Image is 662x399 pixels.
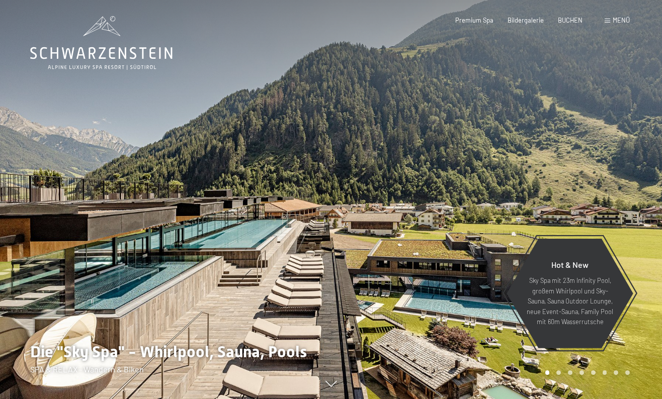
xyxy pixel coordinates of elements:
[526,275,614,327] p: Sky Spa mit 23m Infinity Pool, großem Whirlpool und Sky-Sauna, Sauna Outdoor Lounge, neue Event-S...
[551,260,589,269] span: Hot & New
[591,370,596,375] div: Carousel Page 5
[614,370,618,375] div: Carousel Page 7
[603,370,607,375] div: Carousel Page 6
[545,370,550,375] div: Carousel Page 1 (Current Slide)
[508,16,544,24] a: Bildergalerie
[558,16,583,24] a: BUCHEN
[568,370,572,375] div: Carousel Page 3
[542,370,630,375] div: Carousel Pagination
[455,16,493,24] a: Premium Spa
[506,238,634,349] a: Hot & New Sky Spa mit 23m Infinity Pool, großem Whirlpool und Sky-Sauna, Sauna Outdoor Lounge, ne...
[556,370,561,375] div: Carousel Page 2
[625,370,630,375] div: Carousel Page 8
[580,370,584,375] div: Carousel Page 4
[613,16,630,24] span: Menü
